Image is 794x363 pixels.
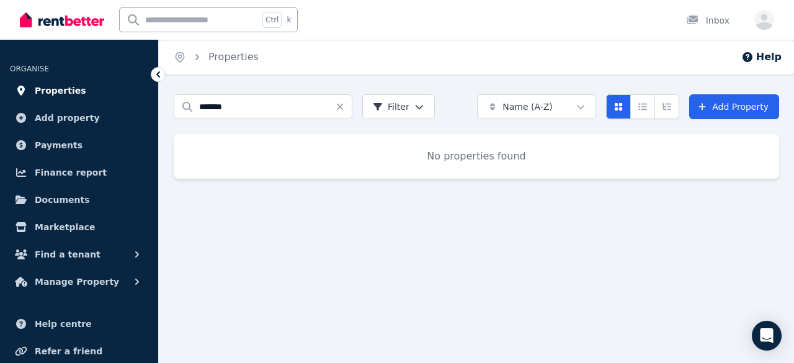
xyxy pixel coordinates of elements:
[35,247,100,262] span: Find a tenant
[35,344,102,359] span: Refer a friend
[10,105,148,130] a: Add property
[630,94,655,119] button: Compact list view
[35,220,95,235] span: Marketplace
[10,65,49,73] span: ORGANISE
[189,149,764,164] p: No properties found
[35,83,86,98] span: Properties
[10,160,148,185] a: Finance report
[35,165,107,180] span: Finance report
[606,94,679,119] div: View options
[208,51,259,63] a: Properties
[35,110,100,125] span: Add property
[741,50,782,65] button: Help
[502,101,553,113] span: Name (A-Z)
[654,94,679,119] button: Expanded list view
[752,321,782,351] div: Open Intercom Messenger
[335,94,352,119] button: Clear search
[10,311,148,336] a: Help centre
[10,187,148,212] a: Documents
[373,101,409,113] span: Filter
[686,14,729,27] div: Inbox
[35,192,90,207] span: Documents
[477,94,596,119] button: Name (A-Z)
[262,12,282,28] span: Ctrl
[362,94,435,119] button: Filter
[10,133,148,158] a: Payments
[35,274,119,289] span: Manage Property
[287,15,291,25] span: k
[10,215,148,240] a: Marketplace
[159,40,274,74] nav: Breadcrumb
[10,78,148,103] a: Properties
[20,11,104,29] img: RentBetter
[35,316,92,331] span: Help centre
[689,94,779,119] a: Add Property
[606,94,631,119] button: Card view
[10,242,148,267] button: Find a tenant
[10,269,148,294] button: Manage Property
[35,138,83,153] span: Payments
